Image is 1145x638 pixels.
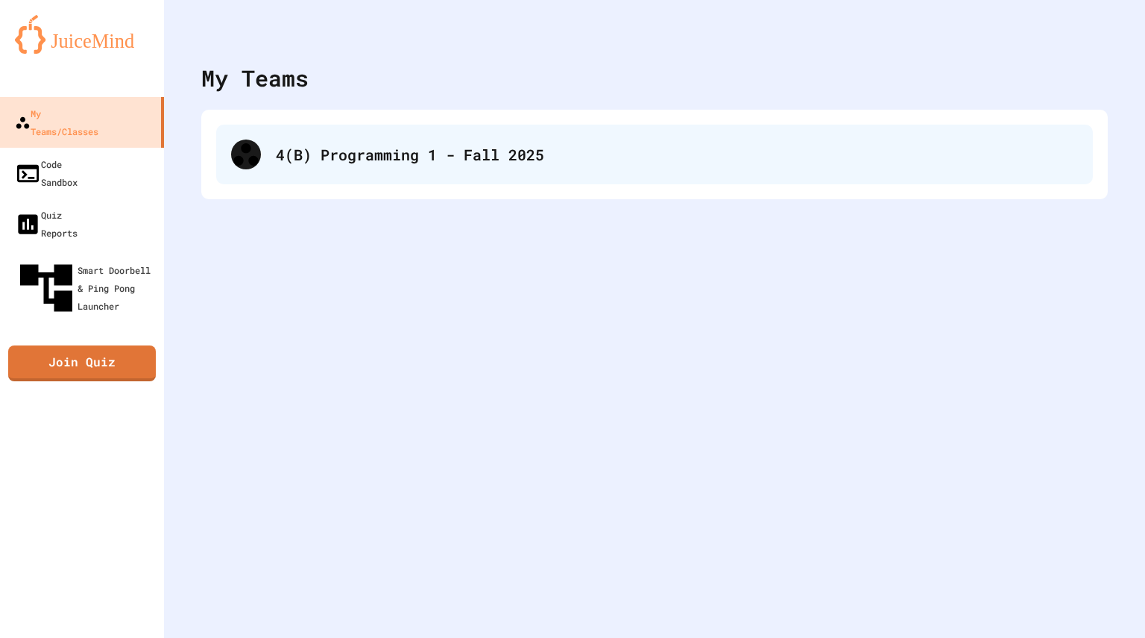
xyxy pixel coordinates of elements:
img: logo-orange.svg [15,15,149,54]
div: My Teams/Classes [15,104,98,140]
div: My Teams [201,61,309,95]
div: Quiz Reports [15,206,78,242]
a: Join Quiz [8,345,156,381]
div: 4(B) Programming 1 - Fall 2025 [216,125,1093,184]
div: 4(B) Programming 1 - Fall 2025 [276,143,1078,166]
div: Smart Doorbell & Ping Pong Launcher [15,257,158,319]
div: Code Sandbox [15,155,78,191]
